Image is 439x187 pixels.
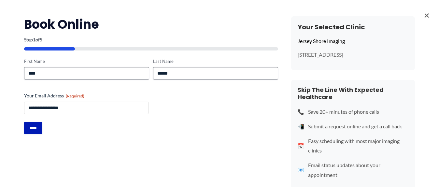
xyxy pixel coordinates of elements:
h4: Skip The Line With Expected Healthcare [298,86,408,100]
span: 5 [40,37,42,42]
li: Email status updates about your appointment [298,160,408,180]
p: Jersey Shore Imaging [298,36,408,46]
span: (Required) [66,93,84,98]
p: [STREET_ADDRESS] [298,51,408,58]
p: Step of [24,37,278,42]
span: × [424,7,429,23]
h3: Your Selected Clinic [298,23,408,31]
label: Your Email Address [24,93,278,99]
span: 📞 [298,107,304,117]
h2: Book Online [24,16,278,32]
li: Save 20+ minutes of phone calls [298,107,408,117]
li: Easy scheduling with most major imaging clinics [298,136,408,155]
li: Submit a request online and get a call back [298,122,408,131]
span: 📅 [298,141,304,151]
span: 1 [33,37,35,42]
label: Last Name [153,58,278,65]
span: 📲 [298,122,304,131]
label: First Name [24,58,149,65]
span: 📧 [298,165,304,175]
